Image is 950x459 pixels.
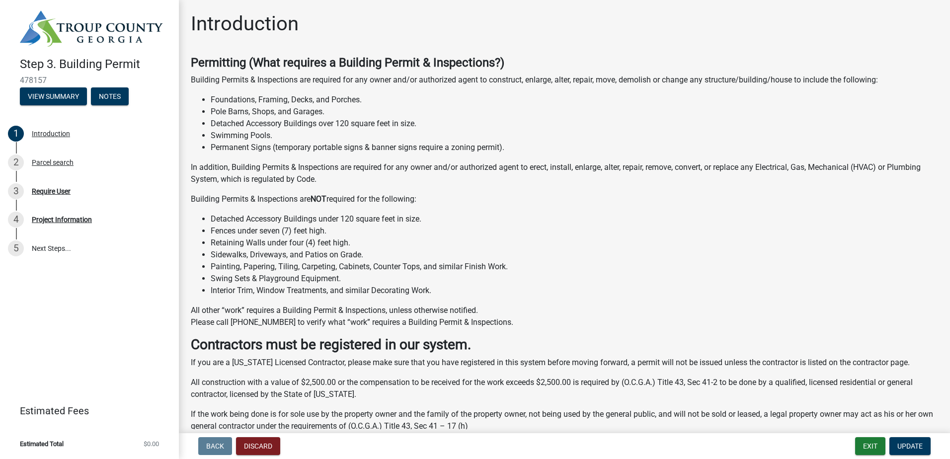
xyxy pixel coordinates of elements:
[8,126,24,142] div: 1
[211,106,938,118] li: Pole Barns, Shops, and Garages.
[191,56,504,70] strong: Permitting (What requires a Building Permit & Inspections?)
[8,154,24,170] div: 2
[198,437,232,455] button: Back
[20,441,64,447] span: Estimated Total
[211,249,938,261] li: Sidewalks, Driveways, and Patios on Grade.
[855,437,885,455] button: Exit
[191,357,938,369] p: If you are a [US_STATE] Licensed Contractor, please make sure that you have registered in this sy...
[144,441,159,447] span: $0.00
[191,74,938,86] p: Building Permits & Inspections are required for any owner and/or authorized agent to construct, e...
[20,57,171,72] h4: Step 3. Building Permit
[8,401,163,421] a: Estimated Fees
[91,87,129,105] button: Notes
[191,336,471,353] strong: Contractors must be registered in our system.
[191,305,938,328] p: All other “work” requires a Building Permit & Inspections, unless otherwise notified. Please call...
[20,10,163,47] img: Troup County, Georgia
[8,240,24,256] div: 5
[211,213,938,225] li: Detached Accessory Buildings under 120 square feet in size.
[32,216,92,223] div: Project Information
[236,437,280,455] button: Discard
[191,12,299,36] h1: Introduction
[20,93,87,101] wm-modal-confirm: Summary
[191,377,938,400] p: All construction with a value of $2,500.00 or the compensation to be received for the work exceed...
[211,142,938,153] li: Permanent Signs (temporary portable signs & banner signs require a zoning permit).
[32,130,70,137] div: Introduction
[191,193,938,205] p: Building Permits & Inspections are required for the following:
[897,442,923,450] span: Update
[8,212,24,228] div: 4
[32,188,71,195] div: Require User
[889,437,931,455] button: Update
[211,118,938,130] li: Detached Accessory Buildings over 120 square feet in size.
[311,194,326,204] strong: NOT
[32,159,74,166] div: Parcel search
[211,237,938,249] li: Retaining Walls under four (4) feet high.
[91,93,129,101] wm-modal-confirm: Notes
[211,130,938,142] li: Swimming Pools.
[191,408,938,432] p: If the work being done is for sole use by the property owner and the family of the property owner...
[8,183,24,199] div: 3
[211,285,938,297] li: Interior Trim, Window Treatments, and similar Decorating Work.
[206,442,224,450] span: Back
[211,225,938,237] li: Fences under seven (7) feet high.
[211,261,938,273] li: Painting, Papering, Tiling, Carpeting, Cabinets, Counter Tops, and similar Finish Work.
[191,161,938,185] p: In addition, Building Permits & Inspections are required for any owner and/or authorized agent to...
[211,94,938,106] li: Foundations, Framing, Decks, and Porches.
[211,273,938,285] li: Swing Sets & Playground Equipment.
[20,87,87,105] button: View Summary
[20,76,159,85] span: 478157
